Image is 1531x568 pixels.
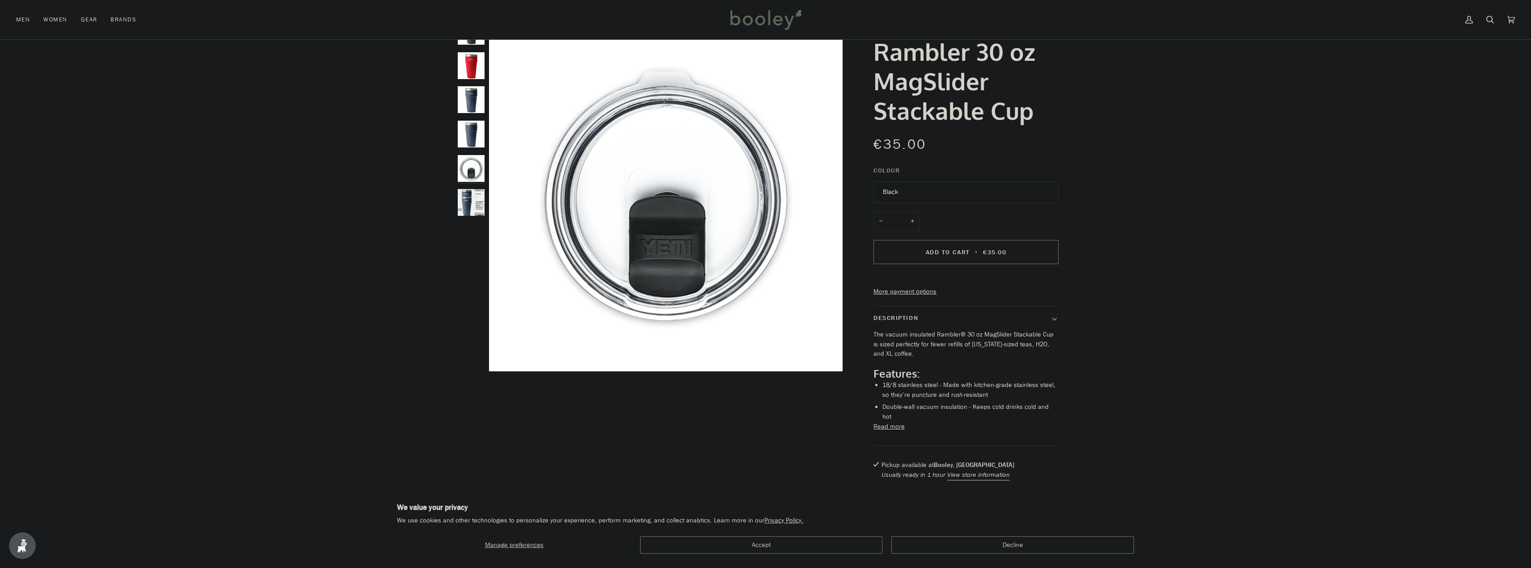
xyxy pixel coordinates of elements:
[881,460,1014,470] p: Pickup available at
[110,15,136,24] span: Brands
[873,367,1059,380] h2: Features:
[882,380,1059,400] li: 18/8 stainless steel - Made with kitchen-grade stainless steel, so they’re puncture and rust-resi...
[873,211,888,231] button: −
[764,516,803,525] a: Privacy Policy.
[458,121,485,147] img: YETI Rambler 30 oz MagSlider Stackable Cup Navy - Booley Galway
[873,135,926,154] span: €35.00
[873,37,1052,125] h1: Rambler 30 oz MagSlider Stackable Cup
[81,15,97,24] span: Gear
[873,166,900,175] span: Colour
[726,7,805,33] img: Booley
[458,86,485,113] img: YETI Rambler 30 oz MagSlider Stackable Cup Navy - Booley Galway
[397,517,1134,525] p: We use cookies and other technologies to personalize your experience, perform marketing, and coll...
[458,52,485,79] img: YETI Rambler 30 oz MagSlider Stackable Cup Rescue Red - Booley Galway
[873,211,919,231] input: Quantity
[926,248,970,257] span: Add to Cart
[873,330,1059,359] p: The vacuum insulated Rambler® 30 oz MagSlider Stackable Cup is sized perfectly for fewer refills ...
[947,470,1010,480] button: View store information
[9,532,36,559] iframe: Button to open loyalty program pop-up
[891,536,1134,554] button: Decline
[485,541,544,549] span: Manage preferences
[972,248,981,257] span: •
[873,240,1059,264] button: Add to Cart • €35.00
[905,211,919,231] button: +
[983,248,1006,257] span: €35.00
[873,306,1059,330] button: Description
[397,503,1134,513] h2: We value your privacy
[873,181,1059,203] button: Black
[881,470,1014,480] p: Usually ready in 1 hour
[458,189,485,216] img: YETI Rambler 30 oz MagSlider Stackable Cup Navy - Booley Galway
[640,536,882,554] button: Accept
[16,15,30,24] span: Men
[397,536,631,554] button: Manage preferences
[882,402,1059,421] li: Double-wall vacuum insulation - Keeps cold drinks cold and hot
[458,155,485,182] img: Clear lid with black YETI logo on a white background
[873,287,1059,297] a: More payment options
[43,15,67,24] span: Women
[873,422,905,432] button: Read more
[934,461,1014,469] strong: Booley, [GEOGRAPHIC_DATA]
[489,18,843,371] img: Clear lid with black YETI logo on a white background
